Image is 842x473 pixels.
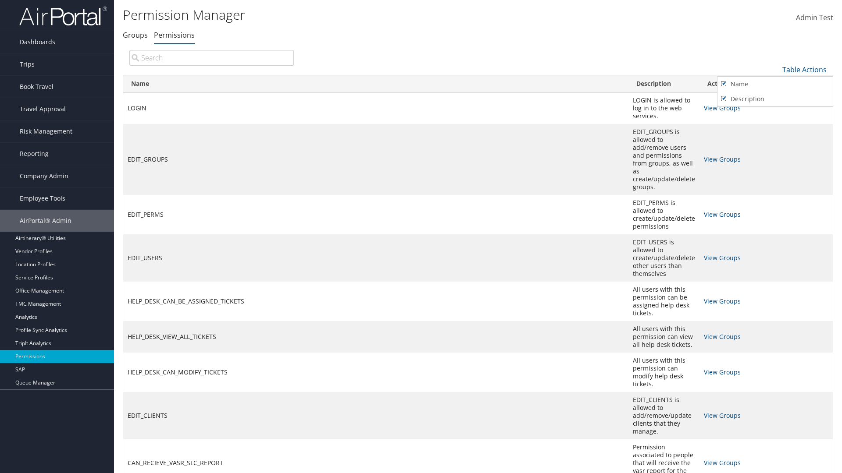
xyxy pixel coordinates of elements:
span: Dashboards [20,31,55,53]
img: airportal-logo.png [19,6,107,26]
span: Trips [20,53,35,75]
span: Travel Approval [20,98,66,120]
span: Reporting [20,143,49,165]
a: Name [717,77,833,92]
span: Employee Tools [20,187,65,209]
span: Risk Management [20,120,72,142]
span: AirPortal® Admin [20,210,71,232]
a: Description [717,92,833,106]
span: Company Admin [20,165,68,187]
span: Book Travel [20,76,54,98]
